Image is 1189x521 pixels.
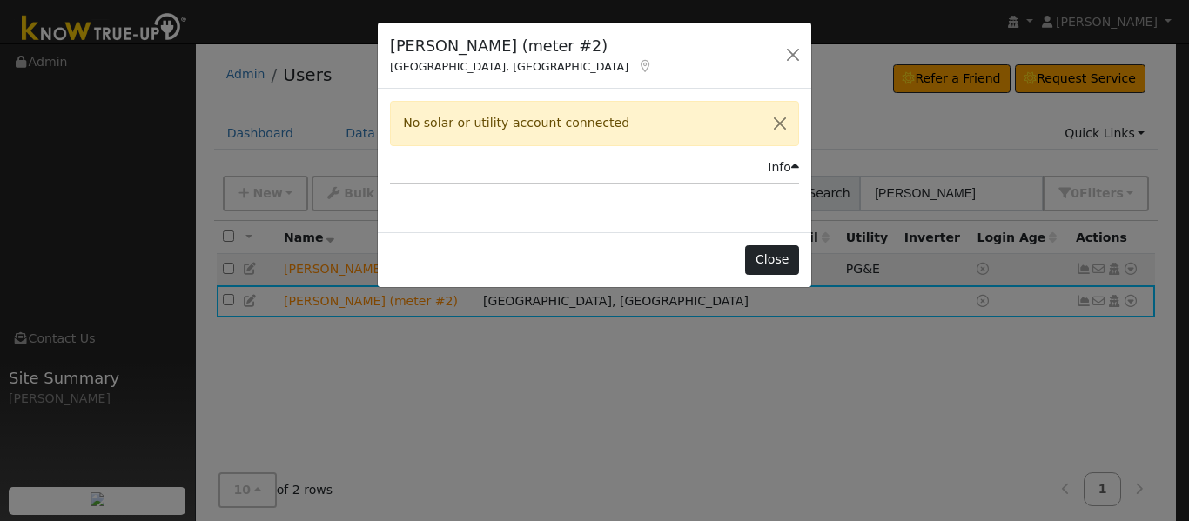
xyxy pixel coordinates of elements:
h5: [PERSON_NAME] (meter #2) [390,35,653,57]
div: Info [768,158,799,177]
span: [GEOGRAPHIC_DATA], [GEOGRAPHIC_DATA] [390,60,628,73]
button: Close [762,102,798,144]
button: Close [745,245,798,275]
div: No solar or utility account connected [390,101,799,145]
a: Map [637,59,653,73]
